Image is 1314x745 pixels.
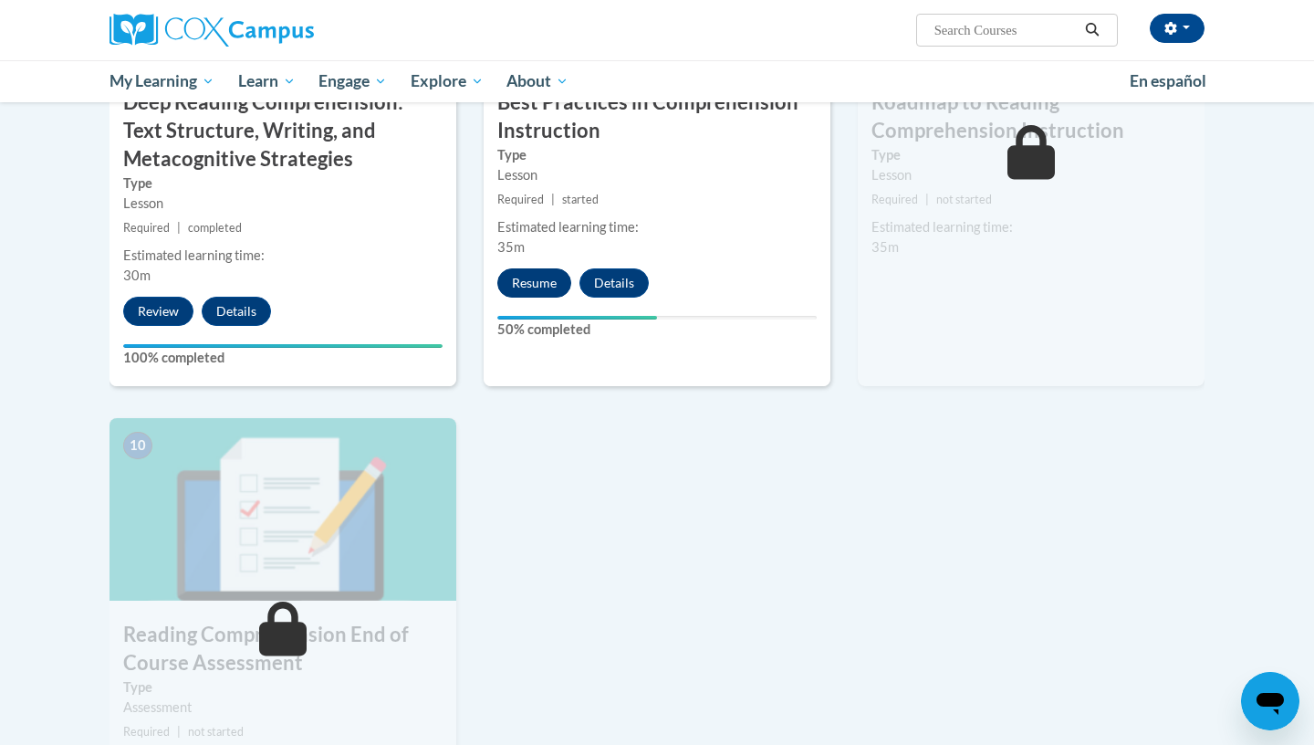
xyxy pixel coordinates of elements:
[123,297,193,326] button: Review
[123,194,443,214] div: Lesson
[98,60,226,102] a: My Learning
[1130,71,1206,90] span: En español
[123,725,170,739] span: Required
[109,89,456,173] h3: Deep Reading Comprehension: Text Structure, Writing, and Metacognitive Strategies
[109,621,456,677] h3: Reading Comprehension End of Course Assessment
[188,725,244,739] span: not started
[871,193,918,206] span: Required
[123,677,443,698] label: Type
[933,19,1079,41] input: Search Courses
[1079,19,1106,41] button: Search
[123,432,152,459] span: 10
[202,297,271,326] button: Details
[177,725,181,739] span: |
[497,320,817,340] label: 50% completed
[123,698,443,718] div: Assessment
[484,89,830,145] h3: Best Practices in Comprehension Instruction
[226,60,308,102] a: Learn
[495,60,581,102] a: About
[411,70,484,92] span: Explore
[497,268,571,298] button: Resume
[1241,672,1299,730] iframe: Button to launch messaging window
[551,193,555,206] span: |
[123,246,443,266] div: Estimated learning time:
[497,239,525,255] span: 35m
[497,165,817,185] div: Lesson
[497,217,817,237] div: Estimated learning time:
[238,70,296,92] span: Learn
[177,221,181,235] span: |
[497,316,657,320] div: Your progress
[123,221,170,235] span: Required
[871,239,899,255] span: 35m
[936,193,992,206] span: not started
[506,70,568,92] span: About
[1118,62,1218,100] a: En español
[82,60,1232,102] div: Main menu
[188,221,242,235] span: completed
[307,60,399,102] a: Engage
[123,348,443,368] label: 100% completed
[318,70,387,92] span: Engage
[497,145,817,165] label: Type
[858,89,1204,145] h3: Roadmap to Reading Comprehension Instruction
[562,193,599,206] span: started
[871,165,1191,185] div: Lesson
[123,268,151,283] span: 30m
[109,418,456,601] img: Course Image
[1150,14,1204,43] button: Account Settings
[871,145,1191,165] label: Type
[497,193,544,206] span: Required
[871,217,1191,237] div: Estimated learning time:
[123,344,443,348] div: Your progress
[109,14,456,47] a: Cox Campus
[579,268,649,298] button: Details
[109,14,314,47] img: Cox Campus
[925,193,929,206] span: |
[109,70,214,92] span: My Learning
[123,173,443,194] label: Type
[399,60,495,102] a: Explore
